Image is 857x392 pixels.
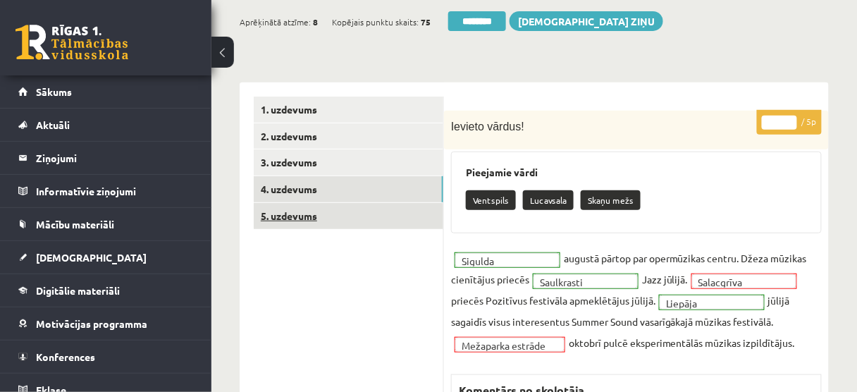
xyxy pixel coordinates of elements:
[332,11,419,32] span: Kopējais punktu skaits:
[313,11,318,32] span: 8
[462,338,545,353] span: Mežaparka estrāde
[581,190,641,210] p: Skaņu mežs
[421,11,431,32] span: 75
[692,274,796,288] a: Salacgrīva
[510,11,663,31] a: [DEMOGRAPHIC_DATA] ziņu
[18,142,194,174] a: Ziņojumi
[36,317,147,330] span: Motivācijas programma
[455,253,560,267] a: Sigulda
[18,274,194,307] a: Digitālie materiāli
[254,149,443,176] a: 3. uzdevums
[18,307,194,340] a: Motivācijas programma
[36,251,147,264] span: [DEMOGRAPHIC_DATA]
[240,11,311,32] span: Aprēķinātā atzīme:
[18,208,194,240] a: Mācību materiāli
[18,75,194,108] a: Sākums
[36,218,114,231] span: Mācību materiāli
[254,203,443,229] a: 5. uzdevums
[462,254,541,268] span: Sigulda
[18,109,194,141] a: Aktuāli
[466,166,807,178] h3: Pieejamie vārdi
[36,284,120,297] span: Digitālie materiāli
[18,175,194,207] a: Informatīvie ziņojumi
[254,123,443,149] a: 2. uzdevums
[757,110,822,135] p: / 5p
[36,85,72,98] span: Sākums
[660,295,764,310] a: Liepāja
[540,275,619,289] span: Saulkrasti
[698,275,777,289] span: Salacgrīva
[18,241,194,274] a: [DEMOGRAPHIC_DATA]
[16,25,128,60] a: Rīgas 1. Tālmācības vidusskola
[466,190,516,210] p: Ventspils
[36,350,95,363] span: Konferences
[36,142,194,174] legend: Ziņojumi
[254,97,443,123] a: 1. uzdevums
[666,296,745,310] span: Liepāja
[451,121,524,133] span: Ievieto vārdus!
[451,247,822,353] fieldset: augustā pārtop par opermūzikas centru. Džeza mūzikas cienītājus priecēs Jazz jūlijā. priecēs Pozi...
[36,175,194,207] legend: Informatīvie ziņojumi
[14,14,354,29] body: Bagātinātā teksta redaktors, wiswyg-editor-47363866916440-1756827016-806
[534,274,638,288] a: Saulkrasti
[18,341,194,373] a: Konferences
[455,338,565,352] a: Mežaparka estrāde
[36,118,70,131] span: Aktuāli
[254,176,443,202] a: 4. uzdevums
[523,190,574,210] p: Lucavsala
